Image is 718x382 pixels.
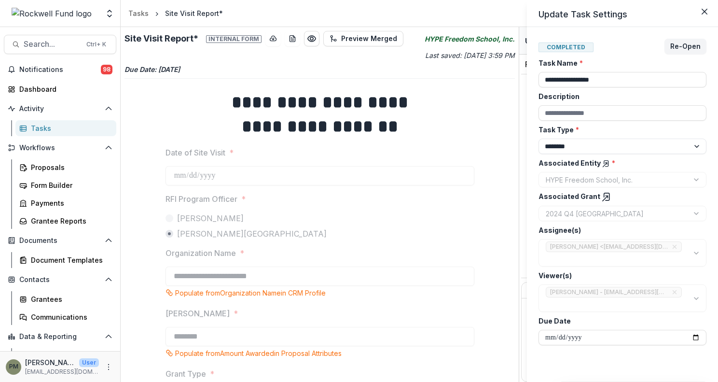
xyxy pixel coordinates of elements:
span: Completed [538,42,594,52]
button: Re-Open [664,39,706,54]
label: Assignee(s) [538,225,701,235]
label: Due Date [538,316,701,326]
button: Close [697,4,712,19]
label: Associated Entity [538,158,701,168]
label: Viewer(s) [538,270,701,281]
label: Associated Grant [538,191,701,202]
label: Description [538,91,701,101]
label: Task Type [538,125,701,135]
label: Task Name [538,58,701,68]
